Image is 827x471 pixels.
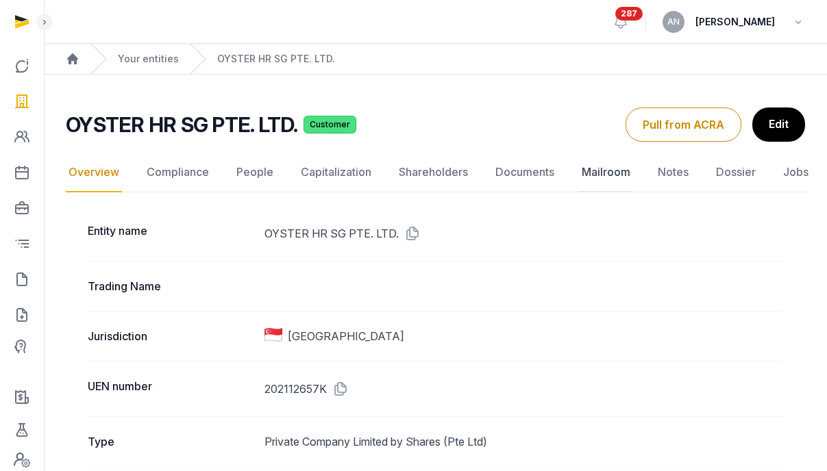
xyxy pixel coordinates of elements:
[264,433,783,450] dd: Private Company Limited by Shares (Pte Ltd)
[615,7,643,21] span: 287
[626,107,741,142] button: Pull from ACRA
[66,153,122,192] a: Overview
[88,328,254,344] dt: Jurisdiction
[493,153,557,192] a: Documents
[88,222,254,244] dt: Entity name
[66,112,298,137] h2: OYSTER HR SG PTE. LTD.
[88,433,254,450] dt: Type
[88,278,254,294] dt: Trading Name
[264,222,783,244] dd: OYSTER HR SG PTE. LTD.
[217,52,335,66] a: OYSTER HR SG PTE. LTD.
[88,378,254,400] dt: UEN number
[118,52,179,66] a: Your entities
[144,153,212,192] a: Compliance
[579,153,633,192] a: Mailroom
[663,11,684,33] button: AN
[396,153,471,192] a: Shareholders
[304,116,356,133] span: Customer
[288,328,404,344] span: [GEOGRAPHIC_DATA]
[66,153,805,192] nav: Tabs
[752,107,805,142] a: Edit
[667,18,680,26] span: AN
[264,378,783,400] dd: 202112657K
[713,153,758,192] a: Dossier
[655,153,691,192] a: Notes
[298,153,374,192] a: Capitalization
[695,14,775,30] span: [PERSON_NAME]
[44,44,827,75] nav: Breadcrumb
[234,153,276,192] a: People
[780,153,811,192] a: Jobs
